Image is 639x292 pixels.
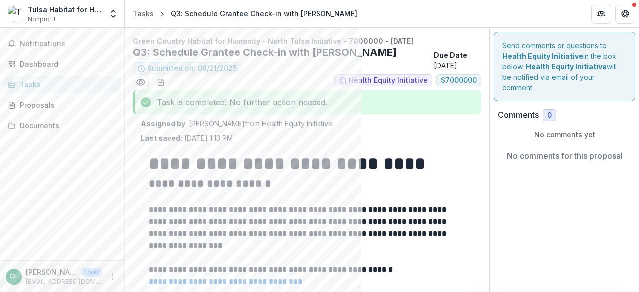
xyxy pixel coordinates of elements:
[547,111,552,120] span: 0
[4,76,120,93] a: Tasks
[133,46,430,58] h2: Q3: Schedule Grantee Check-in with [PERSON_NAME]
[4,56,120,72] a: Dashboard
[4,97,120,113] a: Proposals
[20,59,112,69] div: Dashboard
[4,117,120,134] a: Documents
[526,62,607,71] strong: Health Equity Initiative
[20,120,112,131] div: Documents
[441,76,477,85] span: $ 7000000
[20,40,116,48] span: Notifications
[141,134,182,142] strong: Last saved:
[106,271,118,283] button: More
[147,64,237,73] span: Submitted on: 08/21/2025
[133,90,481,114] div: Task is completed! No further action needed.
[106,4,120,24] button: Open entity switcher
[141,118,473,129] p: : [PERSON_NAME] from Health Equity Initiative
[502,52,583,60] strong: Health Equity Initiative
[82,268,102,277] p: User
[349,76,428,85] span: Health Equity Initiative
[129,6,361,21] nav: breadcrumb
[507,150,623,162] p: No comments for this proposal
[153,74,169,90] button: download-word-button
[10,273,18,280] div: Cassandra Love
[28,15,56,24] span: Nonprofit
[615,4,635,24] button: Get Help
[129,6,158,21] a: Tasks
[141,133,233,143] p: [DATE] 1:13 PM
[20,100,112,110] div: Proposals
[133,36,481,46] p: Green Country Habitat for Humanity - North Tulsa Initiative - 7000000 - [DATE]
[591,4,611,24] button: Partners
[28,4,102,15] div: Tulsa Habitat for Humanity, Inc
[26,277,102,286] p: [EMAIL_ADDRESS][DOMAIN_NAME]
[494,32,635,101] div: Send comments or questions to in the box below. will be notified via email of your comment.
[8,6,24,22] img: Tulsa Habitat for Humanity, Inc
[171,8,357,19] div: Q3: Schedule Grantee Check-in with [PERSON_NAME]
[498,110,539,120] h2: Comments
[20,79,112,90] div: Tasks
[133,8,154,19] div: Tasks
[26,267,78,277] p: [PERSON_NAME]
[133,74,149,90] button: Preview e7413fea-bd73-4519-a942-ab494888b063.pdf
[434,50,481,71] p: : [DATE]
[4,36,120,52] button: Notifications
[498,129,631,140] p: No comments yet
[434,51,467,59] strong: Due Date
[141,119,185,128] strong: Assigned by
